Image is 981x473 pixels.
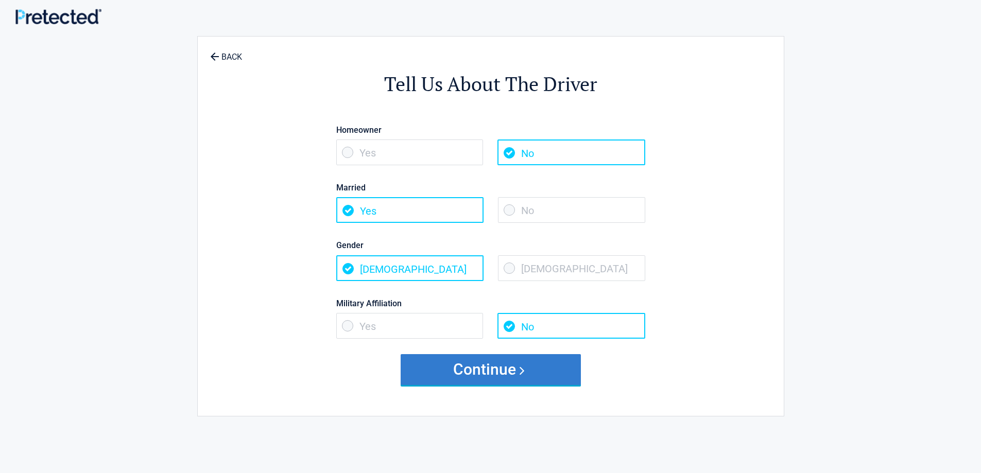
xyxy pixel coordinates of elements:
img: Main Logo [15,9,101,24]
span: Yes [336,197,484,223]
button: Continue [401,354,581,385]
label: Gender [336,238,645,252]
label: Homeowner [336,123,645,137]
label: Married [336,181,645,195]
span: [DEMOGRAPHIC_DATA] [498,255,645,281]
label: Military Affiliation [336,296,645,310]
h2: Tell Us About The Driver [254,71,727,97]
span: Yes [336,313,484,339]
span: Yes [336,139,484,165]
span: No [498,197,645,223]
span: No [497,139,645,165]
a: BACK [208,43,244,61]
span: No [497,313,645,339]
span: [DEMOGRAPHIC_DATA] [336,255,484,281]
